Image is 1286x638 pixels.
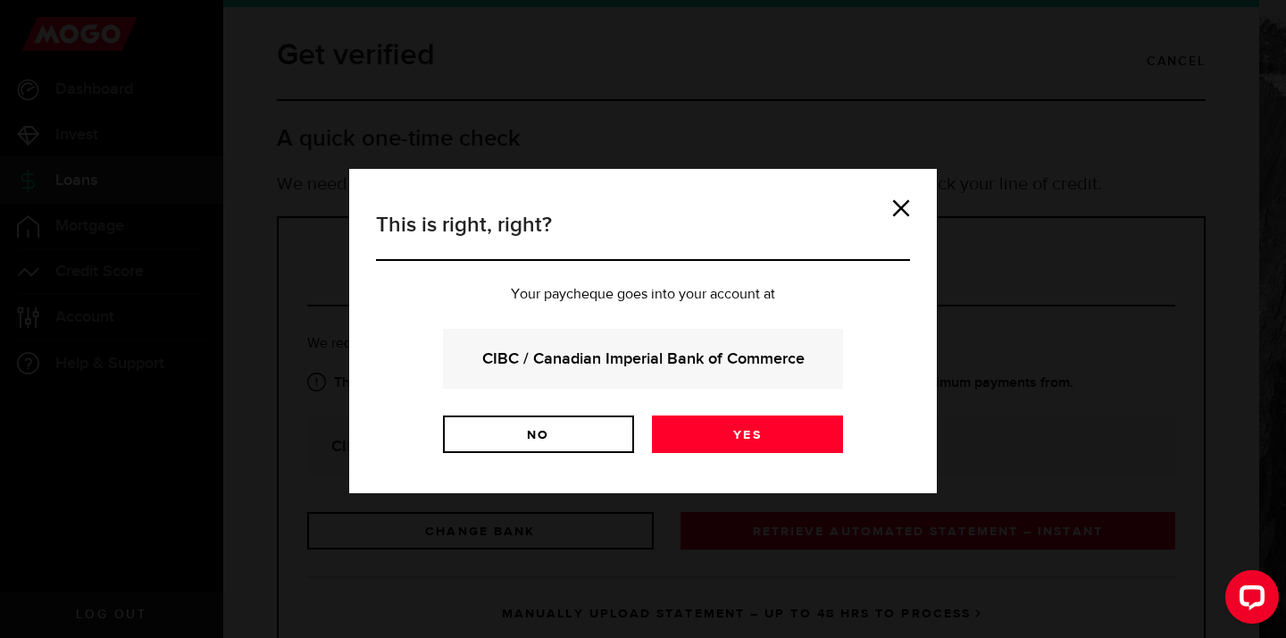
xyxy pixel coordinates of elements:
a: No [443,416,634,453]
h3: This is right, right? [376,209,910,261]
strong: CIBC / Canadian Imperial Bank of Commerce [467,347,819,371]
iframe: LiveChat chat widget [1211,563,1286,638]
a: Yes [652,416,843,453]
p: Your paycheque goes into your account at [376,288,910,302]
